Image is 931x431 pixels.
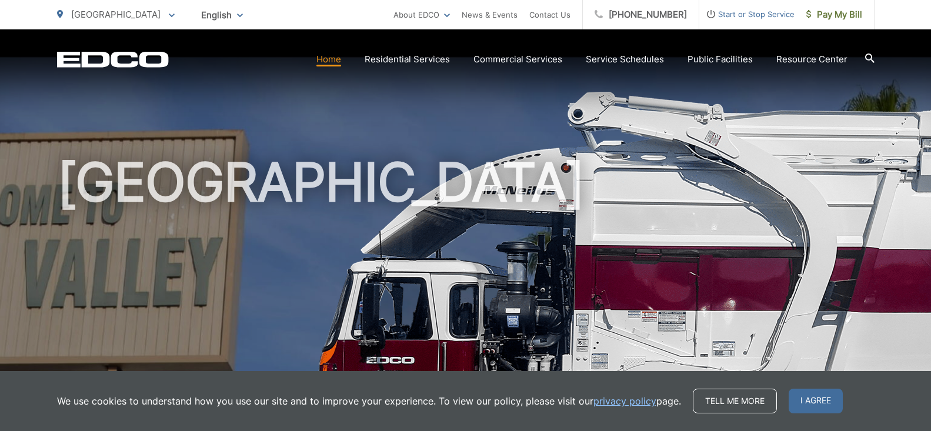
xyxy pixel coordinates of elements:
a: News & Events [462,8,518,22]
span: I agree [789,389,843,413]
a: Home [316,52,341,66]
a: Residential Services [365,52,450,66]
a: Tell me more [693,389,777,413]
span: Pay My Bill [806,8,862,22]
a: Service Schedules [586,52,664,66]
a: Contact Us [529,8,570,22]
a: privacy policy [593,394,656,408]
a: About EDCO [393,8,450,22]
p: We use cookies to understand how you use our site and to improve your experience. To view our pol... [57,394,681,408]
span: [GEOGRAPHIC_DATA] [71,9,161,20]
a: EDCD logo. Return to the homepage. [57,51,169,68]
span: English [192,5,252,25]
a: Resource Center [776,52,847,66]
a: Commercial Services [473,52,562,66]
a: Public Facilities [688,52,753,66]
